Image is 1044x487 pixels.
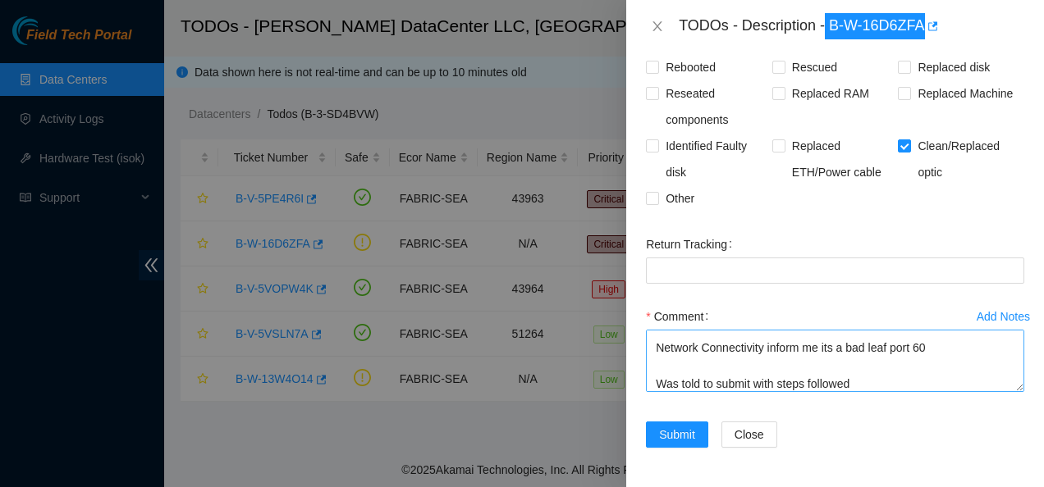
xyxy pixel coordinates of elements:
[659,54,722,80] span: Rebooted
[659,185,701,212] span: Other
[721,421,777,448] button: Close
[646,330,1024,392] textarea: Comment
[659,133,772,185] span: Identified Faulty disk
[785,80,876,107] span: Replaced RAM
[646,19,669,34] button: Close
[679,13,1024,39] div: TODOs - Description - B-W-16D6ZFA
[976,303,1031,330] button: Add Notes
[651,20,664,33] span: close
[659,426,695,444] span: Submit
[735,426,764,444] span: Close
[911,133,1024,185] span: Clean/Replaced optic
[646,231,739,257] label: Return Tracking
[977,311,1030,322] div: Add Notes
[659,80,772,133] span: Reseated components
[646,421,708,448] button: Submit
[911,54,996,80] span: Replaced disk
[785,133,899,185] span: Replaced ETH/Power cable
[646,257,1024,284] input: Return Tracking
[646,303,715,330] label: Comment
[785,54,844,80] span: Rescued
[911,80,1019,107] span: Replaced Machine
